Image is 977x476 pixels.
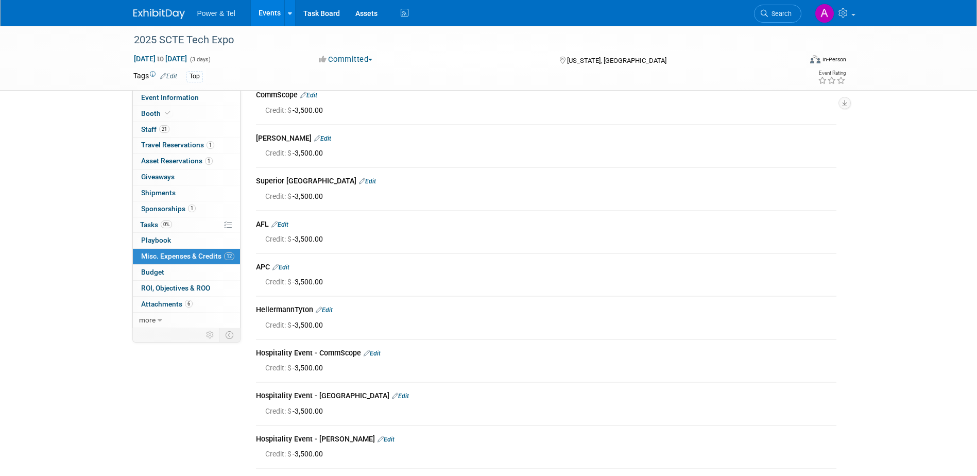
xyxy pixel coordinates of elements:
span: Credit: $ [265,407,293,415]
a: Edit [272,264,289,271]
div: Hospitality Event - [GEOGRAPHIC_DATA] [256,390,836,403]
div: HellermannTyton [256,304,836,317]
span: Credit: $ [265,106,293,114]
span: -3,500.00 [265,407,327,415]
button: Committed [315,54,376,65]
span: Credit: $ [265,364,293,372]
a: Tasks0% [133,217,240,233]
div: [PERSON_NAME] [256,133,836,145]
span: [DATE] [DATE] [133,54,187,63]
span: ROI, Objectives & ROO [141,284,210,292]
a: Misc. Expenses & Credits12 [133,249,240,264]
span: 0% [161,220,172,228]
span: -3,500.00 [265,278,327,286]
a: Booth [133,106,240,122]
a: Playbook [133,233,240,248]
span: 6 [185,300,193,308]
span: Credit: $ [265,278,293,286]
a: Edit [392,393,409,400]
div: Event Rating [818,71,846,76]
span: Tasks [140,220,172,229]
a: ROI, Objectives & ROO [133,281,240,296]
img: Alina Dorion [815,4,834,23]
div: 2025 SCTE Tech Expo [130,31,786,49]
div: Hospitality Event - [PERSON_NAME] [256,434,836,446]
a: Shipments [133,185,240,201]
a: Event Information [133,90,240,106]
span: Staff [141,125,169,133]
a: Asset Reservations1 [133,154,240,169]
a: Giveaways [133,169,240,185]
span: -3,500.00 [265,106,327,114]
div: Hospitality Event - CommScope [256,348,836,360]
img: ExhibitDay [133,9,185,19]
a: Sponsorships1 [133,201,240,217]
a: Edit [359,178,376,185]
a: Edit [300,92,317,99]
a: Search [754,5,801,23]
img: Format-Inperson.png [810,55,820,63]
span: Shipments [141,189,176,197]
a: Edit [160,73,177,80]
span: Attachments [141,300,193,308]
td: Personalize Event Tab Strip [201,328,219,342]
span: to [156,55,165,63]
span: -3,500.00 [265,364,327,372]
span: Budget [141,268,164,276]
div: Superior [GEOGRAPHIC_DATA] [256,176,836,188]
a: Travel Reservations1 [133,138,240,153]
div: AFL [256,219,836,231]
div: CommScope [256,90,836,102]
span: Misc. Expenses & Credits [141,252,234,260]
span: Search [768,10,792,18]
span: -3,500.00 [265,235,327,243]
div: In-Person [822,56,846,63]
a: Edit [378,436,395,443]
span: [US_STATE], [GEOGRAPHIC_DATA] [567,57,666,64]
span: -3,500.00 [265,149,327,157]
div: Top [186,71,203,82]
span: Giveaways [141,173,175,181]
a: Edit [314,135,331,142]
td: Tags [133,71,177,82]
span: 1 [205,157,213,165]
span: Credit: $ [265,235,293,243]
span: Power & Tel [197,9,235,18]
a: Edit [316,307,333,314]
span: 1 [188,205,196,212]
a: Attachments6 [133,297,240,312]
div: Event Format [741,54,847,69]
a: Budget [133,265,240,280]
a: Edit [364,350,381,357]
a: Edit [271,221,288,228]
div: APC [256,262,836,274]
span: more [139,316,156,324]
span: Travel Reservations [141,141,214,149]
span: (3 days) [189,56,211,63]
span: Sponsorships [141,205,196,213]
span: 21 [159,125,169,133]
span: -3,500.00 [265,450,327,458]
i: Booth reservation complete [165,110,170,116]
span: -3,500.00 [265,192,327,200]
span: Event Information [141,93,199,101]
span: Credit: $ [265,450,293,458]
span: Credit: $ [265,192,293,200]
span: Asset Reservations [141,157,213,165]
td: Toggle Event Tabs [219,328,240,342]
span: Playbook [141,236,171,244]
span: -3,500.00 [265,321,327,329]
a: more [133,313,240,328]
span: 1 [207,141,214,149]
a: Staff21 [133,122,240,138]
span: Booth [141,109,173,117]
span: 12 [224,252,234,260]
span: Credit: $ [265,321,293,329]
span: Credit: $ [265,149,293,157]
